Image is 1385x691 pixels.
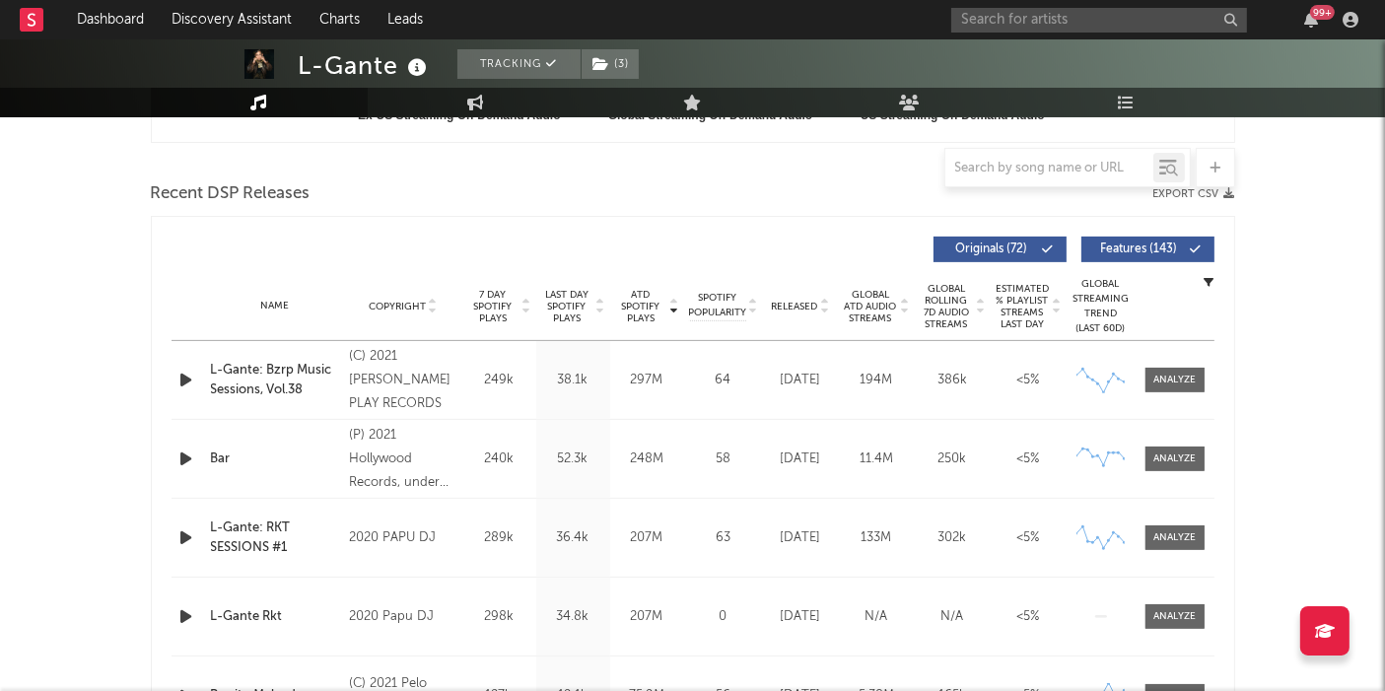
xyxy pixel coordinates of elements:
div: 207M [615,528,679,548]
div: 248M [615,449,679,469]
input: Search for artists [951,8,1247,33]
div: [DATE] [768,528,834,548]
button: Features(143) [1081,237,1214,262]
button: Tracking [457,49,581,79]
div: 133M [844,528,910,548]
span: Estimated % Playlist Streams Last Day [996,283,1050,330]
button: 99+ [1304,12,1318,28]
div: <5% [996,449,1062,469]
span: Recent DSP Releases [151,182,311,206]
div: 99 + [1310,5,1335,20]
div: Global Streaming Trend (Last 60D) [1072,277,1131,336]
div: 386k [920,371,986,390]
button: (3) [582,49,639,79]
span: Released [772,301,818,312]
div: 297M [615,371,679,390]
div: <5% [996,371,1062,390]
div: [DATE] [768,449,834,469]
span: Global Rolling 7D Audio Streams [920,283,974,330]
div: (C) 2021 [PERSON_NAME] PLAY RECORDS [349,345,456,416]
input: Search by song name or URL [945,161,1153,176]
span: Last Day Spotify Plays [541,289,593,324]
div: Name [211,299,340,313]
span: Originals ( 72 ) [946,243,1037,255]
div: 38.1k [541,371,605,390]
button: Originals(72) [934,237,1067,262]
div: N/A [844,607,910,627]
span: Copyright [369,301,426,312]
div: [DATE] [768,607,834,627]
div: 298k [467,607,531,627]
div: 207M [615,607,679,627]
div: 194M [844,371,910,390]
button: Export CSV [1153,188,1235,200]
a: L-Gante Rkt [211,607,340,627]
span: ATD Spotify Plays [615,289,667,324]
div: 58 [689,449,758,469]
span: Global ATD Audio Streams [844,289,898,324]
a: Bar [211,449,340,469]
div: 11.4M [844,449,910,469]
div: 36.4k [541,528,605,548]
div: 2020 PAPU DJ [349,526,456,550]
span: ( 3 ) [581,49,640,79]
div: [DATE] [768,371,834,390]
div: 240k [467,449,531,469]
div: 34.8k [541,607,605,627]
div: (P) 2021 Hollywood Records, under exclusive license to Sony Music Entertainment US Latin LLC [349,424,456,495]
div: 289k [467,528,531,548]
span: Spotify Popularity [688,291,746,320]
div: <5% [996,607,1062,627]
div: N/A [920,607,986,627]
a: L-Gante: Bzrp Music Sessions, Vol.38 [211,361,340,399]
div: L-Gante [299,49,433,82]
div: 2020 Papu DJ [349,605,456,629]
div: 63 [689,528,758,548]
span: Features ( 143 ) [1094,243,1185,255]
a: L-Gante: RKT SESSIONS #1 [211,518,340,557]
span: 7 Day Spotify Plays [467,289,519,324]
div: 0 [689,607,758,627]
div: 302k [920,528,986,548]
div: 64 [689,371,758,390]
div: 52.3k [541,449,605,469]
div: <5% [996,528,1062,548]
div: 249k [467,371,531,390]
div: 250k [920,449,986,469]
